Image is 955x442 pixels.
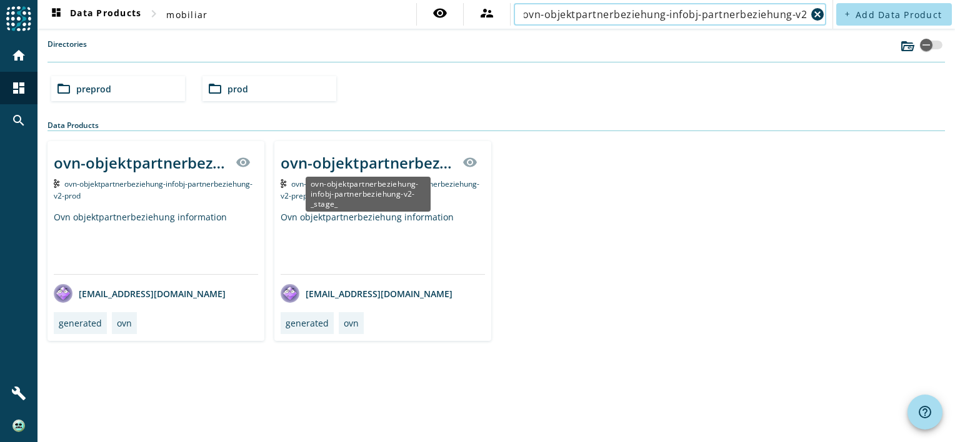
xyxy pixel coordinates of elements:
label: Directories [47,39,87,62]
span: Add Data Product [856,9,942,21]
mat-icon: folder_open [56,81,71,96]
img: spoud-logo.svg [6,6,31,31]
span: Kafka Topic: ovn-objektpartnerbeziehung-infobj-partnerbeziehung-v2-preprod [281,179,479,201]
img: b9084fa40281e9dd9af48ca9f8dfbbfe [12,420,25,432]
mat-icon: help_outline [917,405,932,420]
span: Kafka Topic: ovn-objektpartnerbeziehung-infobj-partnerbeziehung-v2-prod [54,179,252,201]
img: Kafka Topic: ovn-objektpartnerbeziehung-infobj-partnerbeziehung-v2-preprod [281,179,286,188]
mat-icon: visibility [236,155,251,170]
button: Data Products [44,3,146,26]
div: generated [59,317,102,329]
span: Data Products [49,7,141,22]
button: Clear [809,6,826,23]
span: preprod [76,83,111,95]
div: generated [286,317,329,329]
span: prod [227,83,248,95]
div: Ovn objektpartnerbeziehung information [281,211,485,274]
div: ovn-objektpartnerbeziehung-infobj-partnerbeziehung-v2-_stage_ [306,177,431,212]
div: ovn-objektpartnerbeziehung-infobj-partnerbeziehung-v2-_stage_ [54,152,228,173]
input: Search (% or * for wildcards) [524,7,806,22]
mat-icon: visibility [432,6,447,21]
mat-icon: dashboard [11,81,26,96]
mat-icon: chevron_right [146,6,161,21]
span: mobiliar [166,9,207,21]
div: ovn [344,317,359,329]
mat-icon: add [844,11,851,17]
mat-icon: build [11,386,26,401]
mat-icon: supervisor_account [479,6,494,21]
mat-icon: folder_open [207,81,222,96]
button: mobiliar [161,3,212,26]
button: Add Data Product [836,3,952,26]
div: [EMAIL_ADDRESS][DOMAIN_NAME] [54,284,226,303]
mat-icon: visibility [462,155,477,170]
img: avatar [54,284,72,303]
mat-icon: search [11,113,26,128]
mat-icon: home [11,48,26,63]
img: avatar [281,284,299,303]
mat-icon: cancel [810,7,825,22]
div: ovn-objektpartnerbeziehung-infobj-partnerbeziehung-v2-_stage_ [281,152,455,173]
img: Kafka Topic: ovn-objektpartnerbeziehung-infobj-partnerbeziehung-v2-prod [54,179,59,188]
div: Ovn objektpartnerbeziehung information [54,211,258,274]
div: ovn [117,317,132,329]
div: [EMAIL_ADDRESS][DOMAIN_NAME] [281,284,452,303]
div: Data Products [47,120,945,131]
mat-icon: dashboard [49,7,64,22]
